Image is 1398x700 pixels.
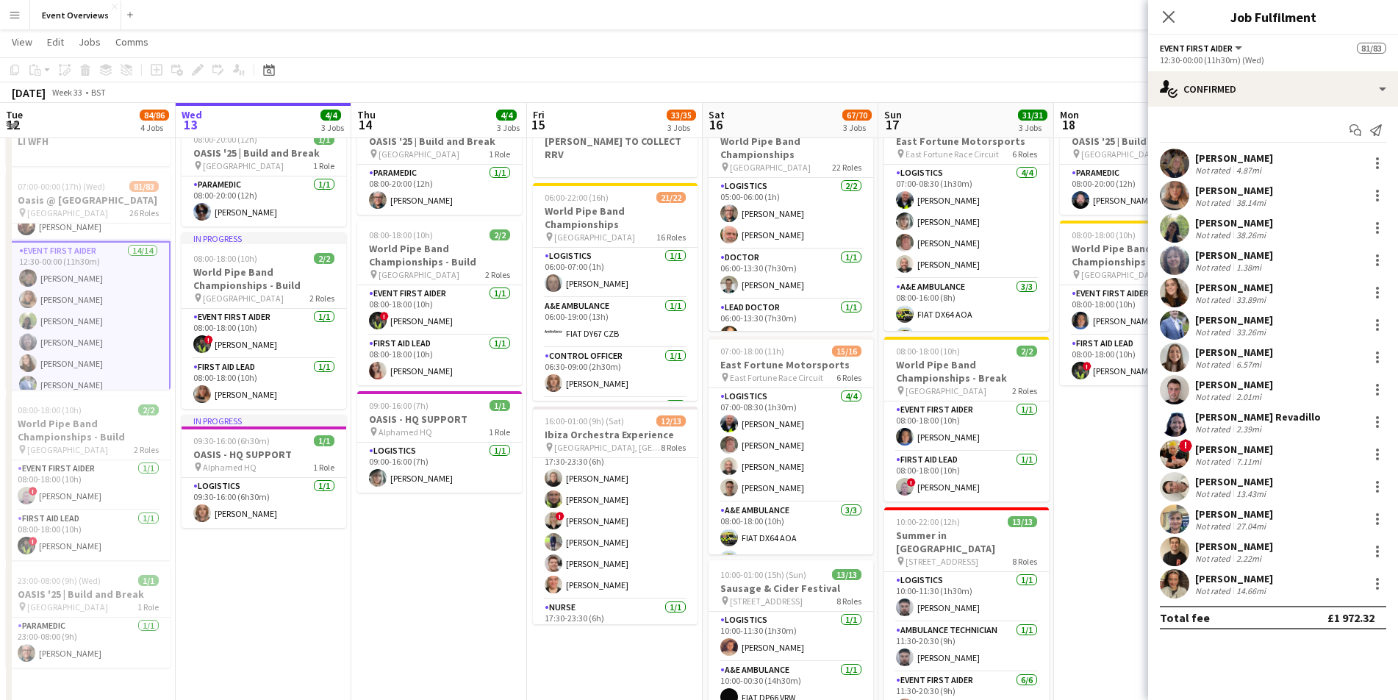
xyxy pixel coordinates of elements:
span: 1 Role [489,149,510,160]
span: [GEOGRAPHIC_DATA] [1081,149,1162,160]
div: [PERSON_NAME] [1195,281,1273,294]
span: 2 Roles [485,269,510,280]
span: Edit [47,35,64,49]
span: Jobs [79,35,101,49]
app-job-card: 08:00-20:00 (12h)1/1OASIS '25 | Build and Break [GEOGRAPHIC_DATA]1 RoleParamedic1/108:00-20:00 (1... [1060,113,1225,215]
div: BST [91,87,106,98]
span: 1 Role [313,160,334,171]
h3: East Fortune Motorsports [709,358,873,371]
span: 1/1 [138,575,159,586]
div: [PERSON_NAME] [1195,151,1273,165]
span: [GEOGRAPHIC_DATA] [27,207,108,218]
span: [GEOGRAPHIC_DATA] [1081,269,1162,280]
div: Not rated [1195,229,1233,240]
app-card-role: Event First Aider3/3 [533,398,698,490]
h3: OASIS '25 | Build and Break [6,587,171,601]
div: 7.11mi [1233,456,1264,467]
span: 81/83 [129,181,159,192]
h3: Oasis @ [GEOGRAPHIC_DATA] [6,193,171,207]
h3: World Pipe Band Championships - Break [884,358,1049,385]
app-card-role: Doctor1/106:00-13:30 (7h30m)[PERSON_NAME] [709,249,873,299]
div: Not rated [1195,521,1233,532]
app-job-card: [PERSON_NAME] TO COLLECT RRV [533,113,698,177]
app-card-role: First Aid Lead1/108:00-18:00 (10h)![PERSON_NAME] [884,451,1049,501]
span: 1 Role [489,426,510,438]
span: 08:00-18:00 (10h) [1072,229,1136,240]
span: 21/22 [656,192,686,203]
span: 13/13 [1008,516,1037,527]
app-card-role: First Aid Lead1/108:00-18:00 (10h)[PERSON_NAME] [182,359,346,409]
span: [GEOGRAPHIC_DATA] [379,269,459,280]
span: Alphamed HQ [379,426,432,438]
app-card-role: Event First Aider1/108:00-18:00 (10h)![PERSON_NAME] [6,460,171,510]
app-card-role: A&E Ambulance3/308:00-18:00 (10h)FIAT DX64 AOAFIAT DX65 AAK [709,502,873,595]
app-card-role: Logistics1/109:30-16:00 (6h30m)[PERSON_NAME] [182,478,346,528]
span: 2/2 [490,229,510,240]
h3: World Pipe Band Championships [709,135,873,161]
div: 14.66mi [1233,585,1269,596]
app-card-role: Event First Aider1/108:00-18:00 (10h)![PERSON_NAME] [182,309,346,359]
app-card-role: Logistics1/106:00-07:00 (1h)[PERSON_NAME] [533,248,698,298]
h3: World Pipe Band Championships - Build [6,417,171,443]
span: East Fortune Race Circuit [906,149,999,160]
app-job-card: 07:00-00:00 (17h) (Wed)81/83Oasis @ [GEOGRAPHIC_DATA] [GEOGRAPHIC_DATA]26 Roles[PERSON_NAME]Nurse... [6,172,171,390]
span: 31/31 [1018,110,1047,121]
span: 08:00-18:00 (10h) [896,346,960,357]
div: 08:00-18:00 (10h)2/2World Pipe Band Championships - Build [GEOGRAPHIC_DATA]2 RolesEvent First Aid... [357,221,522,385]
app-job-card: LI WFH [6,113,171,166]
span: 06:00-22:00 (16h) [545,192,609,203]
app-card-role: Nurse1/117:30-23:30 (6h) [533,599,698,649]
div: 3 Jobs [843,122,871,133]
h3: World Pipe Band Championships - Build [182,265,346,292]
span: [GEOGRAPHIC_DATA] [27,444,108,455]
div: Not rated [1195,326,1233,337]
span: [GEOGRAPHIC_DATA] [379,149,459,160]
span: Sun [884,108,902,121]
app-job-card: 06:00-22:00 (16h)21/22World Pipe Band Championships [GEOGRAPHIC_DATA]16 RolesLogistics1/106:00-07... [533,183,698,401]
span: 16 [706,116,725,133]
div: [PERSON_NAME] [1195,507,1273,521]
app-job-card: 08:00-18:00 (10h)2/2World Pipe Band Championships - Build [GEOGRAPHIC_DATA]2 RolesEvent First Aid... [6,396,171,560]
span: Alphamed HQ [203,462,257,473]
div: 13.43mi [1233,488,1269,499]
span: 2/2 [1017,346,1037,357]
span: 84/86 [140,110,169,121]
div: [PERSON_NAME] [1195,443,1273,456]
span: 4/4 [496,110,517,121]
app-card-role: A&E Ambulance3/308:00-16:00 (8h)FIAT DX64 AOAFIAT DX65 AAK [884,279,1049,371]
div: 08:00-20:00 (12h)1/1OASIS '25 | Build and Break [GEOGRAPHIC_DATA]1 RoleParamedic1/108:00-20:00 (1... [357,113,522,215]
div: [PERSON_NAME] [1195,216,1273,229]
div: 16:00-01:00 (9h) (Sat)12/13Ibiza Orchestra Experience [GEOGRAPHIC_DATA], [GEOGRAPHIC_DATA]8 Roles... [533,407,698,624]
h3: Sausage & Cider Festival [709,582,873,595]
app-card-role: Logistics1/110:00-11:30 (1h30m)[PERSON_NAME] [709,612,873,662]
app-card-role: Paramedic1/123:00-08:00 (9h)[PERSON_NAME] [6,618,171,668]
div: Not rated [1195,553,1233,564]
span: Event First Aider [1160,43,1233,54]
app-job-card: 07:00-18:00 (11h)15/16East Fortune Motorsports East Fortune Race Circuit6 RolesLogistics4/407:00-... [709,337,873,554]
span: 12 [4,116,23,133]
h3: OASIS '25 | Build and Break [357,135,522,148]
div: 3 Jobs [321,122,344,133]
span: East Fortune Race Circuit [730,372,823,383]
span: [STREET_ADDRESS] [906,556,978,567]
div: [PERSON_NAME] [1195,540,1273,553]
span: View [12,35,32,49]
span: 1/1 [314,134,334,145]
div: [PERSON_NAME] [1195,249,1273,262]
span: 1/1 [490,400,510,411]
span: 4/4 [320,110,341,121]
div: Not rated [1195,165,1233,176]
span: ! [380,312,389,321]
div: Not rated [1195,391,1233,402]
div: 08:00-18:00 (10h)2/2World Pipe Band Championships - Break [GEOGRAPHIC_DATA]2 RolesEvent First Aid... [884,337,1049,501]
span: Thu [357,108,376,121]
span: [GEOGRAPHIC_DATA], [GEOGRAPHIC_DATA] [554,442,661,453]
h3: World Pipe Band Championships [533,204,698,231]
h3: [PERSON_NAME] TO COLLECT RRV [533,135,698,161]
span: 67/70 [842,110,872,121]
span: ! [204,335,213,344]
